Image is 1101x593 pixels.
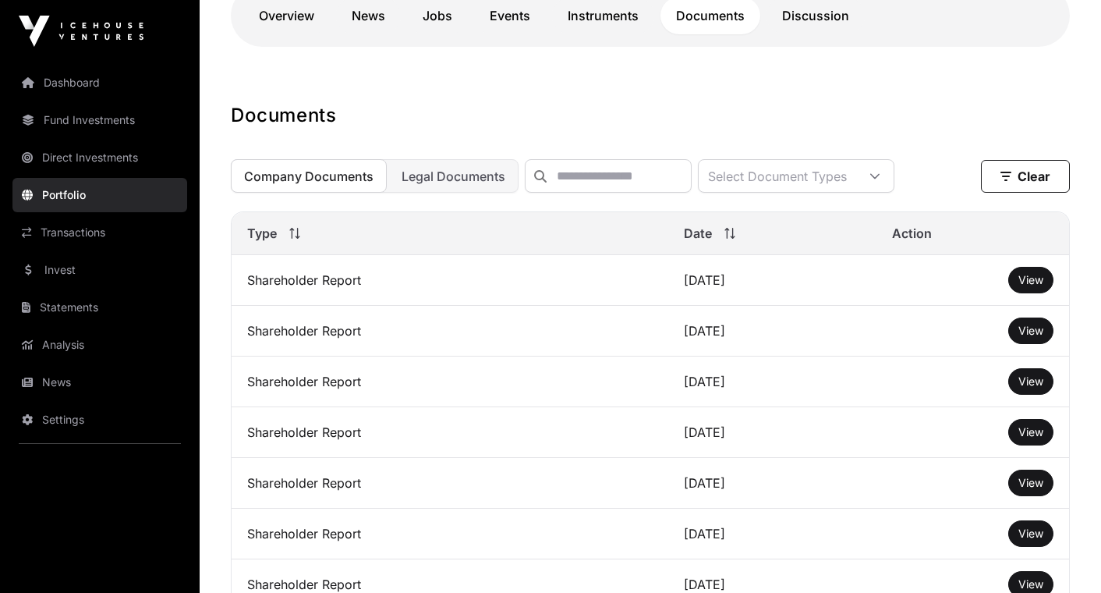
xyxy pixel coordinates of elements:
td: [DATE] [668,306,876,357]
a: News [12,365,187,399]
a: View [1018,577,1043,592]
a: Dashboard [12,66,187,100]
a: Transactions [12,215,187,250]
span: Type [247,224,277,243]
td: Shareholder Report [232,306,668,357]
iframe: Chat Widget [1023,518,1101,593]
a: View [1018,272,1043,288]
a: View [1018,374,1043,389]
a: View [1018,323,1043,339]
span: Date [684,224,712,243]
button: Clear [981,160,1070,193]
a: Settings [12,403,187,437]
span: Legal Documents [402,169,505,184]
div: Select Document Types [699,160,856,192]
td: Shareholder Report [232,458,668,509]
a: View [1018,424,1043,440]
img: Icehouse Ventures Logo [19,16,143,47]
button: Company Documents [231,159,387,193]
a: Statements [12,290,187,325]
span: Action [892,224,932,243]
span: View [1018,577,1043,591]
button: View [1008,419,1053,446]
a: View [1018,475,1043,491]
span: View [1018,375,1043,388]
button: View [1008,470,1053,496]
td: [DATE] [668,357,876,407]
td: [DATE] [668,407,876,458]
td: Shareholder Report [232,357,668,407]
span: View [1018,425,1043,439]
a: View [1018,526,1043,542]
button: Legal Documents [388,159,519,193]
td: [DATE] [668,255,876,306]
a: Direct Investments [12,140,187,175]
td: [DATE] [668,509,876,559]
button: View [1008,520,1053,547]
span: View [1018,476,1043,489]
button: View [1008,318,1053,344]
span: View [1018,324,1043,337]
button: View [1008,267,1053,293]
button: View [1008,368,1053,395]
h1: Documents [231,103,1070,128]
td: [DATE] [668,458,876,509]
a: Invest [12,253,187,287]
td: Shareholder Report [232,509,668,559]
a: Analysis [12,328,187,362]
a: Portfolio [12,178,187,212]
span: View [1018,527,1043,540]
td: Shareholder Report [232,407,668,458]
span: Company Documents [244,169,373,184]
span: View [1018,273,1043,286]
a: Fund Investments [12,103,187,137]
td: Shareholder Report [232,255,668,306]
